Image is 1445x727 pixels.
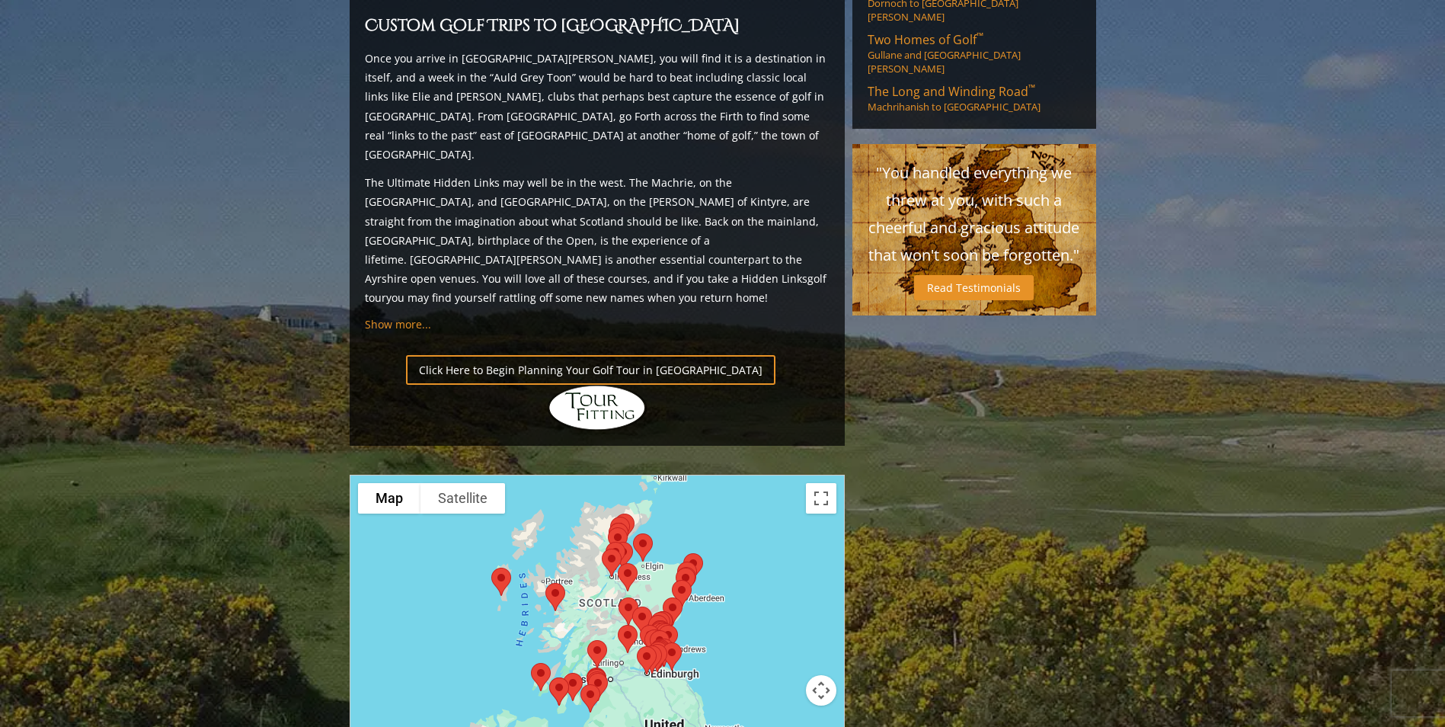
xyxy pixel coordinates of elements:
p: "You handled everything we threw at you, with such a cheerful and gracious attitude that won't so... [868,159,1081,269]
img: Hidden Links [548,385,647,431]
a: Two Homes of Golf™Gullane and [GEOGRAPHIC_DATA][PERSON_NAME] [868,31,1081,75]
span: The Long and Winding Road [868,83,1035,100]
p: Once you arrive in [GEOGRAPHIC_DATA][PERSON_NAME], you will find it is a destination in itself, a... [365,49,830,164]
a: Read Testimonials [914,275,1034,300]
h2: Custom Golf Trips to [GEOGRAPHIC_DATA] [365,14,830,40]
sup: ™ [977,30,983,43]
p: The Ultimate Hidden Links may well be in the west. The Machrie, on the [GEOGRAPHIC_DATA], and [GE... [365,173,830,307]
sup: ™ [1028,82,1035,94]
span: Two Homes of Golf [868,31,983,48]
a: The Long and Winding Road™Machrihanish to [GEOGRAPHIC_DATA] [868,83,1081,114]
a: golf tour [365,271,826,305]
a: Show more... [365,317,431,331]
a: Click Here to Begin Planning Your Golf Tour in [GEOGRAPHIC_DATA] [406,355,775,385]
